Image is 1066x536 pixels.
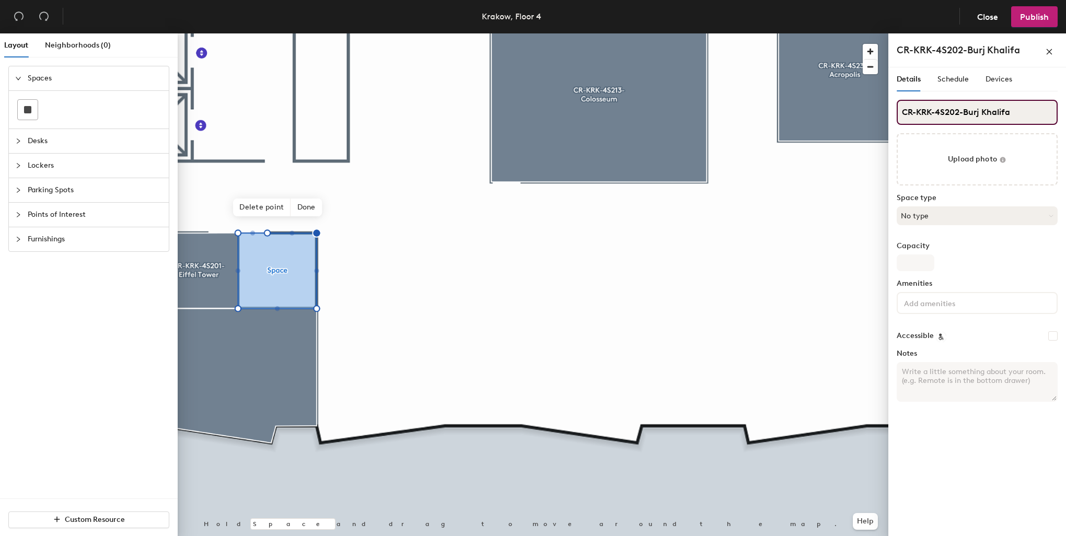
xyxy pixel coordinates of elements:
[28,227,163,251] span: Furnishings
[482,10,541,23] div: Krakow, Floor 4
[1011,6,1058,27] button: Publish
[28,66,163,90] span: Spaces
[4,41,28,50] span: Layout
[15,138,21,144] span: collapsed
[28,129,163,153] span: Desks
[45,41,111,50] span: Neighborhoods (0)
[902,296,996,309] input: Add amenities
[897,332,934,340] label: Accessible
[28,203,163,227] span: Points of Interest
[291,199,322,216] span: Done
[853,513,878,530] button: Help
[897,349,1058,358] label: Notes
[33,6,54,27] button: Redo (⌘ + ⇧ + Z)
[8,511,169,528] button: Custom Resource
[15,236,21,242] span: collapsed
[1046,48,1053,55] span: close
[986,75,1012,84] span: Devices
[897,206,1058,225] button: No type
[14,11,24,21] span: undo
[897,133,1058,185] button: Upload photo
[897,279,1058,288] label: Amenities
[937,75,969,84] span: Schedule
[897,75,921,84] span: Details
[897,194,1058,202] label: Space type
[1020,12,1049,22] span: Publish
[233,199,291,216] span: Delete point
[15,187,21,193] span: collapsed
[15,212,21,218] span: collapsed
[8,6,29,27] button: Undo (⌘ + Z)
[15,75,21,81] span: expanded
[15,162,21,169] span: collapsed
[977,12,998,22] span: Close
[968,6,1007,27] button: Close
[28,178,163,202] span: Parking Spots
[28,154,163,178] span: Lockers
[897,242,1058,250] label: Capacity
[897,43,1020,57] h4: CR-KRK-4S202-Burj Khalifa
[65,515,125,524] span: Custom Resource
